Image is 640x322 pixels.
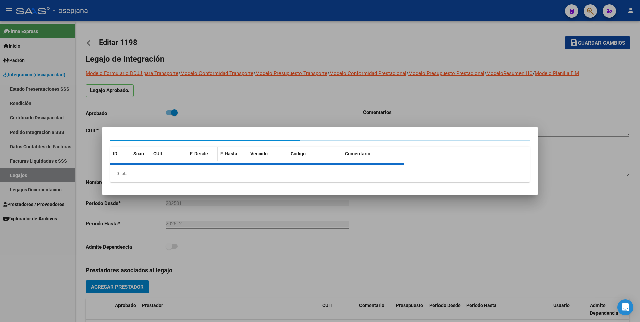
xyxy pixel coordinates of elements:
datatable-header-cell: CUIL [151,147,187,161]
datatable-header-cell: ID [110,147,131,161]
span: CUIL [153,151,163,156]
span: Scan [133,151,144,156]
div: Open Intercom Messenger [617,299,633,315]
datatable-header-cell: F. Hasta [218,147,248,161]
datatable-header-cell: Comentario [342,147,404,161]
datatable-header-cell: Vencido [248,147,288,161]
span: ID [113,151,117,156]
datatable-header-cell: Scan [131,147,151,161]
div: 0 total [110,165,530,182]
datatable-header-cell: Codigo [288,147,342,161]
span: Codigo [291,151,306,156]
span: Comentario [345,151,370,156]
span: F. Hasta [220,151,237,156]
span: F. Desde [190,151,208,156]
span: Vencido [250,151,268,156]
datatable-header-cell: F. Desde [187,147,218,161]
